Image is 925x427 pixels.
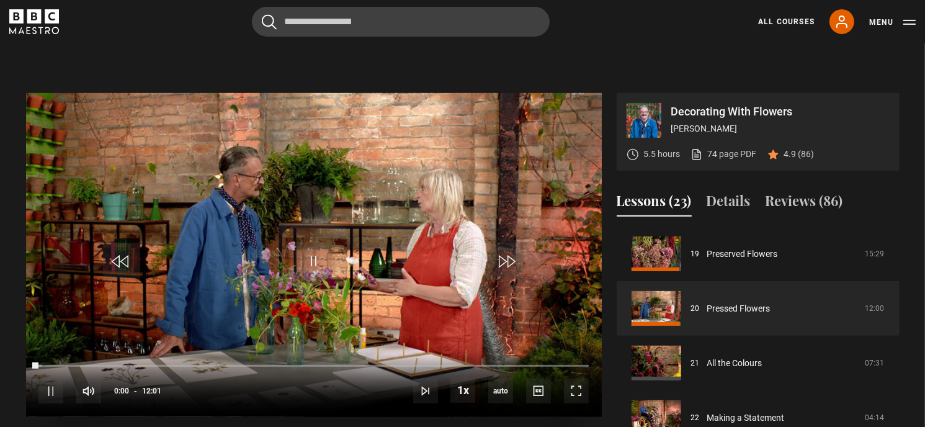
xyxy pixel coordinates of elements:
[644,148,681,161] p: 5.5 hours
[671,106,890,117] p: Decorating With Flowers
[38,379,63,403] button: Pause
[671,122,890,135] p: [PERSON_NAME]
[488,379,513,403] div: Current quality: 720p
[564,379,589,403] button: Fullscreen
[758,16,815,27] a: All Courses
[784,148,815,161] p: 4.9 (86)
[76,379,101,403] button: Mute
[26,93,602,417] video-js: Video Player
[413,379,438,403] button: Next Lesson
[114,380,129,402] span: 0:00
[707,191,751,217] button: Details
[766,191,843,217] button: Reviews (86)
[707,248,778,261] a: Preserved Flowers
[707,302,771,315] a: Pressed Flowers
[252,7,550,37] input: Search
[488,379,513,403] span: auto
[707,411,785,425] a: Making a Statement
[526,379,551,403] button: Captions
[262,14,277,30] button: Submit the search query
[690,148,757,161] a: 74 page PDF
[142,380,161,402] span: 12:01
[38,365,588,367] div: Progress Bar
[134,387,137,395] span: -
[707,357,762,370] a: All the Colours
[617,191,692,217] button: Lessons (23)
[9,9,59,34] svg: BBC Maestro
[869,16,916,29] button: Toggle navigation
[450,378,475,403] button: Playback Rate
